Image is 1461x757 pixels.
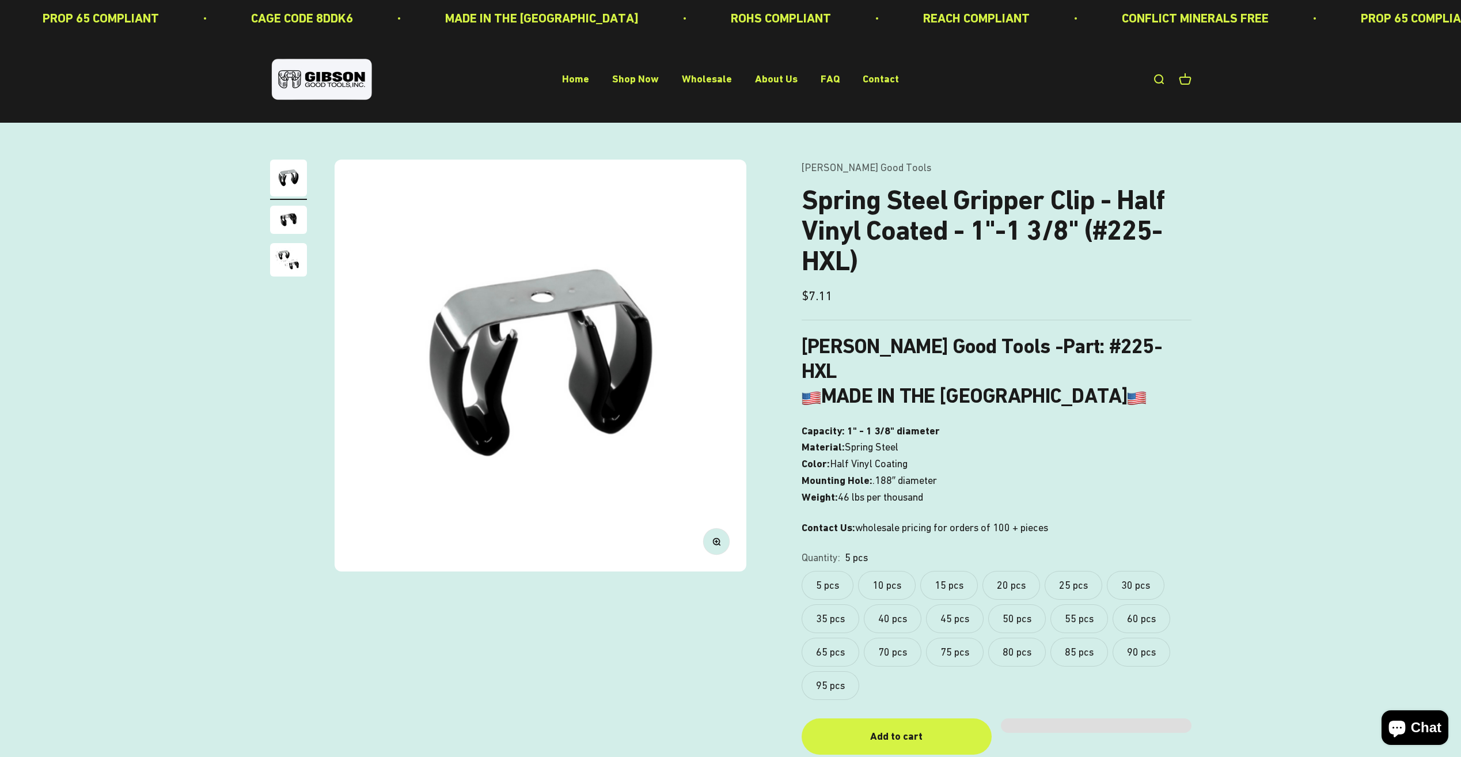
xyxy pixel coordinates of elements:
a: FAQ [821,73,840,85]
p: CAGE CODE 8DDK6 [251,8,353,28]
button: Go to item 2 [270,206,307,237]
p: wholesale pricing for orders of 100 + pieces [802,520,1191,536]
a: Contact [863,73,899,85]
span: .188″ diameter [872,472,937,489]
a: Shop Now [612,73,659,85]
button: Go to item 1 [270,160,307,200]
b: Color: [802,457,830,470]
a: Home [562,73,589,85]
p: PROP 65 COMPLIANT [43,8,159,28]
b: : #225-HXL [802,334,1162,383]
p: REACH COMPLIANT [923,8,1030,28]
b: Weight: [802,491,838,503]
a: [PERSON_NAME] Good Tools [802,161,931,173]
span: 46 lbs per thousand [838,489,923,506]
a: Wholesale [682,73,732,85]
img: close up of a spring steel gripper clip, tool clip, durable, secure holding, Excellent corrosion ... [270,243,307,277]
p: CONFLICT MINERALS FREE [1122,8,1269,28]
variant-option-value: 5 pcs [845,550,868,566]
b: Mounting Hole: [802,474,872,486]
strong: Contact Us: [802,521,855,533]
b: [PERSON_NAME] Good Tools - [802,334,1099,358]
sale-price: $7.11 [802,286,832,306]
legend: Quantity: [802,550,840,566]
div: Add to cart [825,728,969,745]
span: Part [1063,334,1099,358]
img: close up of a spring steel gripper clip, tool clip, durable, secure holding, Excellent corrosion ... [270,206,307,234]
inbox-online-store-chat: Shopify online store chat [1378,710,1452,748]
img: Gripper clip, made & shipped from the USA! [335,160,746,571]
p: MADE IN THE [GEOGRAPHIC_DATA] [445,8,639,28]
b: MADE IN THE [GEOGRAPHIC_DATA] [802,384,1147,408]
p: ROHS COMPLIANT [731,8,831,28]
button: Add to cart [802,718,992,755]
b: Material: [802,441,845,453]
a: About Us [755,73,798,85]
img: Gripper clip, made & shipped from the USA! [270,160,307,196]
span: Spring Steel [845,439,898,456]
b: Capacity: 1" - 1 3/8" diameter [802,425,940,437]
h1: Spring Steel Gripper Clip - Half Vinyl Coated - 1"-1 3/8" (#225-HXL) [802,185,1191,276]
button: Go to item 3 [270,243,307,280]
span: Half Vinyl Coating [830,456,908,472]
